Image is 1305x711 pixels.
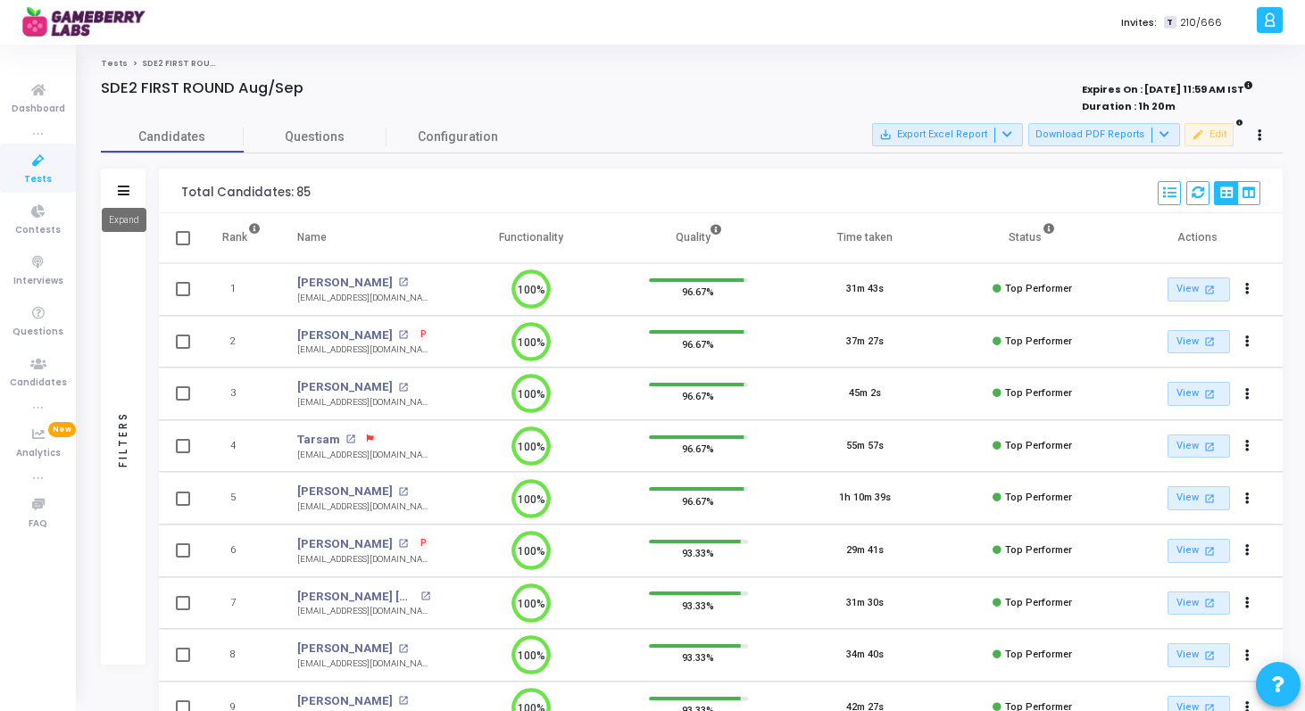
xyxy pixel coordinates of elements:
[398,330,408,340] mat-icon: open_in_new
[297,640,393,657] a: [PERSON_NAME]
[1168,434,1230,459] a: View
[1201,491,1217,506] mat-icon: open_in_new
[297,535,393,553] a: [PERSON_NAME]
[1201,282,1217,297] mat-icon: open_in_new
[142,58,262,69] span: SDE2 FIRST ROUND Aug/Sep
[101,58,1283,70] nav: breadcrumb
[846,335,884,350] div: 37m 27s
[297,274,393,292] a: [PERSON_NAME]
[846,282,884,297] div: 31m 43s
[1005,544,1072,556] span: Top Performer
[1082,99,1176,113] strong: Duration : 1h 20m
[244,128,387,146] span: Questions
[1201,334,1217,349] mat-icon: open_in_new
[1168,330,1230,354] a: View
[1164,16,1176,29] span: T
[448,213,615,263] th: Functionality
[837,227,893,247] div: Time taken
[204,420,279,473] td: 4
[1201,595,1217,610] mat-icon: open_in_new
[297,500,430,514] div: [EMAIL_ADDRESS][DOMAIN_NAME]
[12,325,63,340] span: Questions
[297,605,430,618] div: [EMAIL_ADDRESS][DOMAIN_NAME]
[1235,643,1260,668] button: Actions
[1168,539,1230,563] a: View
[1214,181,1260,205] div: View Options
[297,483,393,500] a: [PERSON_NAME]
[204,525,279,577] td: 6
[15,223,61,238] span: Contests
[204,368,279,420] td: 3
[1005,649,1072,660] span: Top Performer
[1168,382,1230,406] a: View
[297,657,430,671] div: [EMAIL_ADDRESS][DOMAIN_NAME]
[1005,440,1072,451] span: Top Performer
[204,629,279,682] td: 8
[1005,283,1072,294] span: Top Performer
[398,696,408,706] mat-icon: open_in_new
[297,396,430,409] div: [EMAIL_ADDRESS][DOMAIN_NAME]
[1235,329,1260,354] button: Actions
[1192,128,1204,141] mat-icon: edit
[1235,382,1260,407] button: Actions
[682,544,714,562] span: 93.33%
[1201,439,1217,454] mat-icon: open_in_new
[1168,486,1230,510] a: View
[682,649,714,666] span: 93.33%
[1168,591,1230,616] a: View
[204,472,279,525] td: 5
[1116,213,1283,263] th: Actions
[204,263,279,316] td: 1
[297,327,393,344] a: [PERSON_NAME]
[1168,643,1230,667] a: View
[879,128,892,141] mat-icon: save_alt
[682,492,714,509] span: 96.67%
[1235,591,1260,616] button: Actions
[849,386,881,401] div: 45m 2s
[102,208,146,232] div: Expand
[16,446,61,461] span: Analytics
[420,327,427,342] span: P
[1235,277,1260,302] button: Actions
[1180,15,1222,30] span: 210/666
[418,128,498,146] span: Configuration
[1028,123,1180,146] button: Download PDF Reports
[1121,15,1157,30] label: Invites:
[398,539,408,549] mat-icon: open_in_new
[24,172,52,187] span: Tests
[22,4,156,40] img: logo
[204,577,279,630] td: 7
[682,335,714,352] span: 96.67%
[872,123,1023,146] button: Export Excel Report
[13,274,63,289] span: Interviews
[1201,648,1217,663] mat-icon: open_in_new
[204,213,279,263] th: Rank
[297,227,327,247] div: Name
[297,292,430,305] div: [EMAIL_ADDRESS][DOMAIN_NAME]
[297,378,393,396] a: [PERSON_NAME]
[1201,386,1217,401] mat-icon: open_in_new
[1184,123,1234,146] button: Edit
[1082,78,1253,97] strong: Expires On : [DATE] 11:59 AM IST
[297,431,340,449] a: Tarsam
[846,543,884,558] div: 29m 41s
[1235,486,1260,511] button: Actions
[115,341,131,537] div: Filters
[297,449,430,462] div: [EMAIL_ADDRESS][DOMAIN_NAME]
[101,128,244,146] span: Candidates
[1201,543,1217,558] mat-icon: open_in_new
[398,383,408,393] mat-icon: open_in_new
[682,283,714,301] span: 96.67%
[101,58,128,69] a: Tests
[1005,492,1072,503] span: Top Performer
[297,553,430,566] div: [EMAIL_ADDRESS][DOMAIN_NAME]
[297,343,430,357] div: [EMAIL_ADDRESS][DOMAIN_NAME]
[846,648,884,663] div: 34m 40s
[345,434,355,444] mat-icon: open_in_new
[398,277,408,287] mat-icon: open_in_new
[839,491,891,506] div: 1h 10m 39s
[846,439,884,454] div: 55m 57s
[615,213,782,263] th: Quality
[846,596,884,611] div: 31m 30s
